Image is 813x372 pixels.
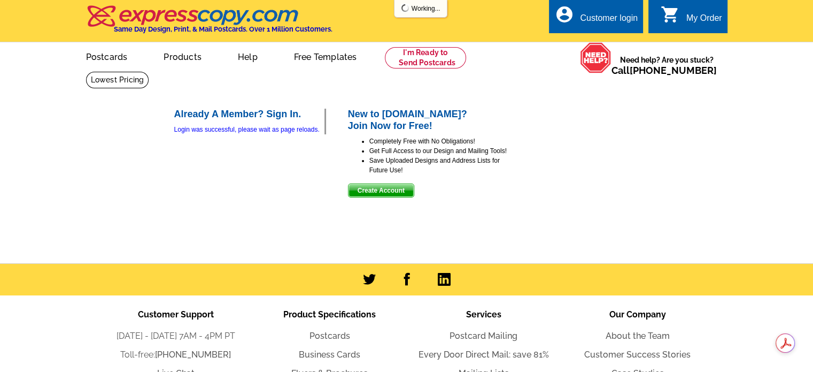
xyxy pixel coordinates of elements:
h2: New to [DOMAIN_NAME]? Join Now for Free! [348,109,508,132]
a: Business Cards [299,350,360,360]
a: account_circle Customer login [554,12,638,25]
a: [PHONE_NUMBER] [630,65,717,76]
div: Customer login [580,13,638,28]
a: Products [146,43,219,69]
a: shopping_cart My Order [661,12,722,25]
a: Same Day Design, Print, & Mail Postcards. Over 1 Million Customers. [86,13,332,33]
a: About the Team [606,331,670,341]
span: Call [611,65,717,76]
li: [DATE] - [DATE] 7AM - 4PM PT [99,330,253,343]
span: Product Specifications [283,309,376,320]
a: Customer Success Stories [584,350,691,360]
li: Toll-free: [99,348,253,361]
span: Services [466,309,501,320]
li: Save Uploaded Designs and Address Lists for Future Use! [369,156,508,175]
span: Need help? Are you stuck? [611,55,722,76]
i: shopping_cart [661,5,680,24]
span: Create Account [349,184,414,197]
h4: Same Day Design, Print, & Mail Postcards. Over 1 Million Customers. [114,25,332,33]
img: help [580,42,611,73]
h2: Already A Member? Sign In. [174,109,324,120]
li: Get Full Access to our Design and Mailing Tools! [369,146,508,156]
a: Help [221,43,275,69]
div: My Order [686,13,722,28]
a: Postcard Mailing [450,331,517,341]
a: [PHONE_NUMBER] [155,350,231,360]
img: loading... [401,4,409,12]
span: Our Company [609,309,666,320]
button: Create Account [348,184,414,198]
span: Customer Support [138,309,214,320]
i: account_circle [554,5,574,24]
div: Login was successful, please wait as page reloads. [174,125,324,134]
a: Postcards [69,43,145,69]
li: Completely Free with No Obligations! [369,136,508,146]
a: Postcards [309,331,350,341]
a: Free Templates [277,43,374,69]
a: Every Door Direct Mail: save 81% [419,350,549,360]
